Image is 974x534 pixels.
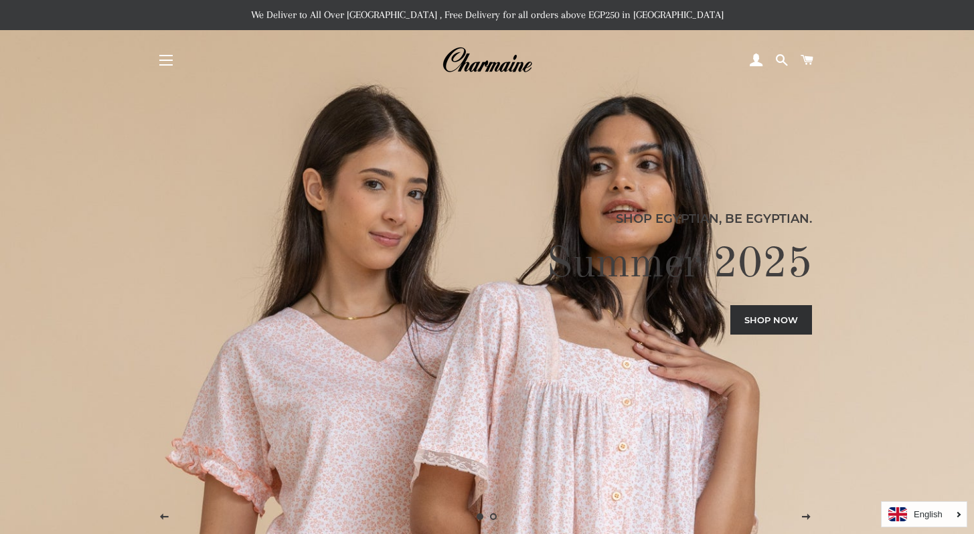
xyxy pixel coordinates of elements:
[914,510,943,519] i: English
[162,209,812,228] p: Shop Egyptian, Be Egyptian.
[888,507,960,521] a: English
[442,46,532,75] img: Charmaine Egypt
[789,501,823,534] button: Next slide
[147,501,181,534] button: Previous slide
[487,510,501,523] a: Load slide 2
[730,305,812,335] a: Shop now
[162,238,812,292] h2: Summer 2025
[474,510,487,523] a: Slide 1, current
